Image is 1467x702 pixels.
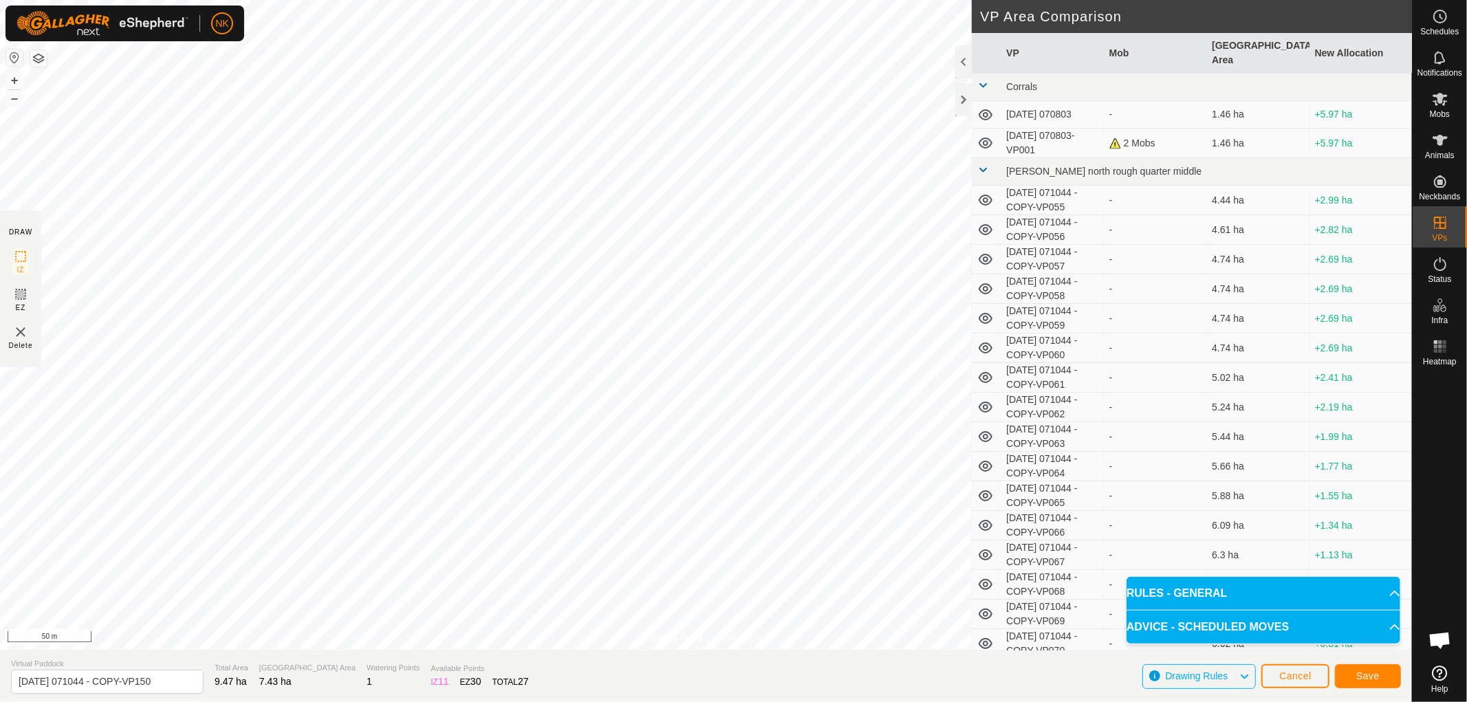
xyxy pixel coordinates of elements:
[17,11,188,36] img: Gallagher Logo
[980,8,1412,25] h2: VP Area Comparison
[1109,578,1201,592] div: -
[1001,245,1103,274] td: [DATE] 071044 - COPY-VP057
[1206,363,1309,393] td: 5.02 ha
[215,17,228,31] span: NK
[1206,186,1309,215] td: 4.44 ha
[1310,511,1412,540] td: +1.34 ha
[12,324,29,340] img: VP
[1001,422,1103,452] td: [DATE] 071044 - COPY-VP063
[1310,101,1412,129] td: +5.97 ha
[1109,607,1201,622] div: -
[1335,664,1401,688] button: Save
[1109,430,1201,444] div: -
[460,674,481,689] div: EZ
[1206,274,1309,304] td: 4.74 ha
[1206,511,1309,540] td: 6.09 ha
[1206,33,1309,74] th: [GEOGRAPHIC_DATA] Area
[1109,637,1201,651] div: -
[1109,459,1201,474] div: -
[1417,69,1462,77] span: Notifications
[1430,110,1450,118] span: Mobs
[1109,193,1201,208] div: -
[1423,358,1457,366] span: Heatmap
[1420,619,1461,661] div: Open chat
[1006,166,1202,177] span: [PERSON_NAME] north rough quarter middle
[1310,304,1412,333] td: +2.69 ha
[6,90,23,107] button: –
[367,676,372,687] span: 1
[1006,81,1037,92] span: Corrals
[1425,151,1455,160] span: Animals
[1310,33,1412,74] th: New Allocation
[1413,660,1467,699] a: Help
[1206,393,1309,422] td: 5.24 ha
[651,632,703,644] a: Privacy Policy
[1310,363,1412,393] td: +2.41 ha
[1165,670,1228,681] span: Drawing Rules
[1431,685,1448,693] span: Help
[1432,234,1447,242] span: VPs
[1310,274,1412,304] td: +2.69 ha
[1420,28,1459,36] span: Schedules
[1001,393,1103,422] td: [DATE] 071044 - COPY-VP062
[1127,585,1228,602] span: RULES - GENERAL
[9,227,32,237] div: DRAW
[367,662,420,674] span: Watering Points
[1310,393,1412,422] td: +2.19 ha
[1001,215,1103,245] td: [DATE] 071044 - COPY-VP056
[1127,611,1400,644] p-accordion-header: ADVICE - SCHEDULED MOVES
[1109,136,1201,151] div: 2 Mobs
[1310,422,1412,452] td: +1.99 ha
[1206,540,1309,570] td: 6.3 ha
[1001,600,1103,629] td: [DATE] 071044 - COPY-VP069
[431,674,448,689] div: IZ
[215,662,248,674] span: Total Area
[1109,489,1201,503] div: -
[259,676,292,687] span: 7.43 ha
[1419,193,1460,201] span: Neckbands
[1206,481,1309,511] td: 5.88 ha
[1001,629,1103,659] td: [DATE] 071044 - COPY-VP070
[259,662,356,674] span: [GEOGRAPHIC_DATA] Area
[1310,129,1412,158] td: +5.97 ha
[1109,107,1201,122] div: -
[16,303,26,313] span: EZ
[719,632,760,644] a: Contact Us
[1001,33,1103,74] th: VP
[1279,670,1312,681] span: Cancel
[1001,129,1103,158] td: [DATE] 070803-VP001
[1001,274,1103,304] td: [DATE] 071044 - COPY-VP058
[6,72,23,89] button: +
[1104,33,1206,74] th: Mob
[1428,275,1451,283] span: Status
[1109,371,1201,385] div: -
[1109,548,1201,562] div: -
[17,265,25,275] span: IZ
[1310,333,1412,363] td: +2.69 ha
[431,663,528,674] span: Available Points
[1310,245,1412,274] td: +2.69 ha
[1001,186,1103,215] td: [DATE] 071044 - COPY-VP055
[1261,664,1329,688] button: Cancel
[1001,101,1103,129] td: [DATE] 070803
[1310,570,1412,600] td: +1.36 ha
[215,676,247,687] span: 9.47 ha
[1109,223,1201,237] div: -
[438,676,449,687] span: 11
[1109,400,1201,415] div: -
[1206,215,1309,245] td: 4.61 ha
[1001,363,1103,393] td: [DATE] 071044 - COPY-VP061
[1206,333,1309,363] td: 4.74 ha
[1206,570,1309,600] td: 6.07 ha
[518,676,529,687] span: 27
[1001,540,1103,570] td: [DATE] 071044 - COPY-VP067
[492,674,529,689] div: TOTAL
[1109,282,1201,296] div: -
[1001,481,1103,511] td: [DATE] 071044 - COPY-VP065
[30,50,47,67] button: Map Layers
[11,658,204,670] span: Virtual Paddock
[1109,518,1201,533] div: -
[1001,511,1103,540] td: [DATE] 071044 - COPY-VP066
[1109,341,1201,355] div: -
[1109,252,1201,267] div: -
